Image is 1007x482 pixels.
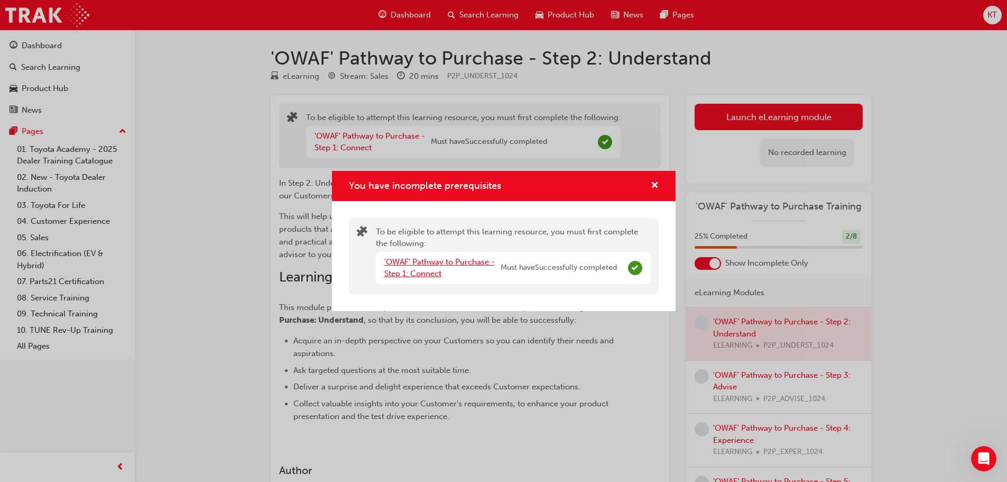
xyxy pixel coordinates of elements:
span: You have incomplete prerequisites [349,180,501,192]
span: cross-icon [651,181,659,191]
span: Must have Successfully completed [501,262,617,274]
a: 'OWAF' Pathway to Purchase - Step 1: Connect [384,257,495,279]
button: cross-icon [651,179,659,193]
div: To be eligible to attempt this learning resource, you must first complete the following: [376,226,651,286]
iframe: Intercom live chat [971,446,996,471]
div: You have incomplete prerequisites [332,171,676,311]
span: Complete [628,261,642,275]
span: puzzle-icon [357,227,367,239]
